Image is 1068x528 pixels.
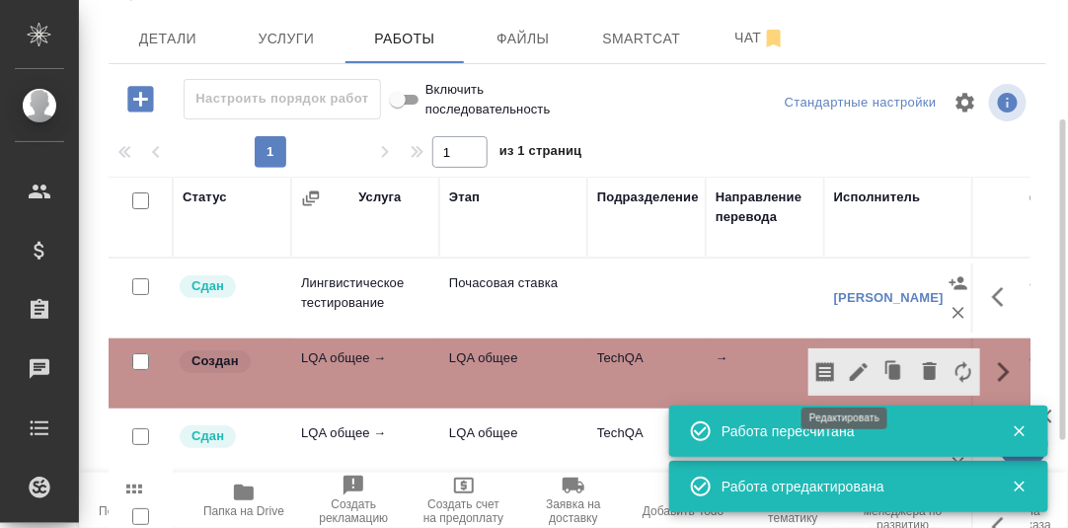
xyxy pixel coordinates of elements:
td: → [706,339,824,408]
button: Удалить [913,348,947,396]
div: Заказ еще не согласован с клиентом, искать исполнителей рано [178,348,281,375]
span: Работы [357,27,452,51]
p: Сдан [191,276,224,296]
button: Удалить [944,298,973,328]
span: Заявка на доставку [530,497,616,525]
div: Исполнитель [834,188,921,207]
div: Направление перевода [716,188,814,227]
p: LQA общее [449,423,577,443]
button: Создать счет на предоплату [409,473,518,528]
span: Папка на Drive [203,504,284,518]
span: Посмотреть информацию [989,84,1030,121]
p: Создан [191,351,239,371]
svg: Отписаться [762,27,786,50]
a: [PERSON_NAME] [834,290,944,305]
span: Чат [713,26,807,50]
span: Создать счет на предоплату [420,497,506,525]
button: Закрыть [999,478,1039,495]
button: Пересчитать [79,473,189,528]
button: Скопировать мини-бриф [808,348,842,396]
span: Файлы [476,27,571,51]
button: Заменить [947,348,980,396]
span: из 1 страниц [499,139,582,168]
button: Клонировать [876,348,913,396]
div: Работа отредактирована [722,477,982,496]
span: Услуги [239,27,334,51]
div: Менеджер проверил работу исполнителя, передает ее на следующий этап [178,273,281,300]
div: Услуга [358,188,401,207]
button: Сгруппировать [301,189,321,208]
div: Этап [449,188,480,207]
span: Smartcat [594,27,689,51]
button: Папка на Drive [189,473,298,528]
span: Пересчитать [99,504,169,518]
button: Скрыть кнопки [980,348,1028,396]
button: Добавить Todo [629,473,738,528]
button: Назначить [944,268,973,298]
td: Лингвистическое тестирование [291,264,439,333]
button: Создать рекламацию [299,473,409,528]
p: Почасовая ставка [449,273,577,293]
div: Статус [183,188,227,207]
td: TechQA [587,339,706,408]
p: LQA общее [449,348,577,368]
button: Заявка на доставку [518,473,628,528]
td: LQA общее → [291,414,439,483]
span: Добавить Todo [643,504,724,518]
div: Подразделение [597,188,699,207]
span: Детали [120,27,215,51]
div: Работа пересчитана [722,421,982,441]
button: Закрыть [999,422,1039,440]
span: Настроить таблицу [942,79,989,126]
div: split button [780,88,942,118]
td: TechQA [587,414,706,483]
p: Сдан [191,426,224,446]
button: Здесь прячутся важные кнопки [980,273,1028,321]
span: Создать рекламацию [311,497,397,525]
div: Менеджер проверил работу исполнителя, передает ее на следующий этап [178,423,281,450]
button: Добавить работу [114,79,168,119]
td: LQA общее → [291,339,439,408]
